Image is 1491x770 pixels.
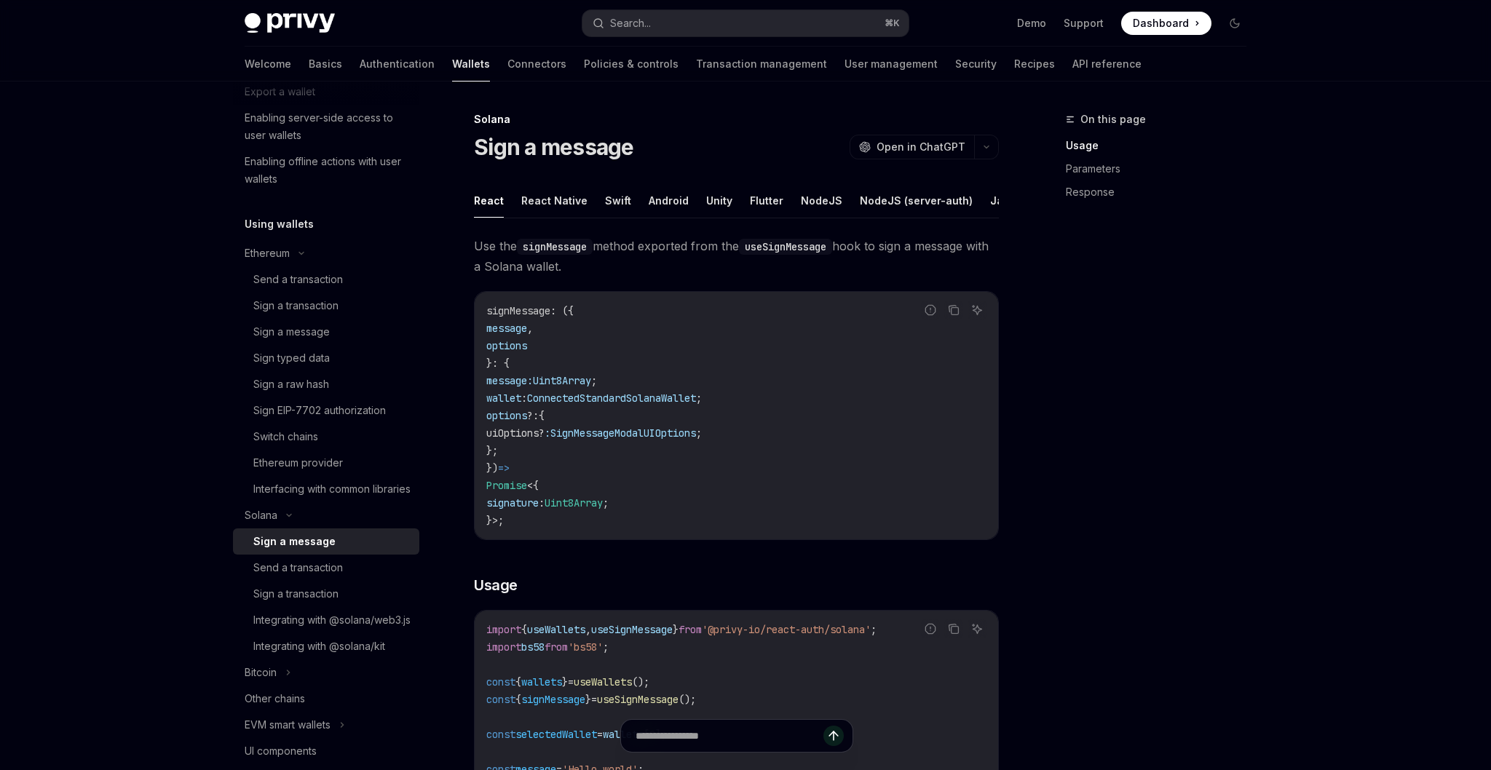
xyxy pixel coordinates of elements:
[245,664,277,681] div: Bitcoin
[750,183,783,218] button: Flutter
[486,496,539,509] span: signature
[527,392,696,405] span: ConnectedStandardSolanaWallet
[610,15,651,32] div: Search...
[233,240,419,266] button: Ethereum
[233,371,419,397] a: Sign a raw hash
[474,112,999,127] div: Solana
[850,135,974,159] button: Open in ChatGPT
[233,105,419,148] a: Enabling server-side access to user wallets
[921,619,940,638] button: Report incorrect code
[527,623,585,636] span: useWallets
[486,461,498,475] span: })
[921,301,940,319] button: Report incorrect code
[877,140,965,154] span: Open in ChatGPT
[253,349,330,367] div: Sign typed data
[584,47,679,82] a: Policies & controls
[253,480,411,498] div: Interfacing with common libraries
[253,297,339,314] div: Sign a transaction
[486,304,550,317] span: signMessage
[955,47,997,82] a: Security
[527,409,539,422] span: ?:
[360,47,435,82] a: Authentication
[696,392,702,405] span: ;
[253,559,343,576] div: Send a transaction
[515,693,521,706] span: {
[233,319,419,345] a: Sign a message
[486,623,521,636] span: import
[517,239,593,255] code: signMessage
[1014,47,1055,82] a: Recipes
[871,623,877,636] span: ;
[527,479,539,492] span: <{
[253,428,318,445] div: Switch chains
[233,712,419,738] button: EVM smart wallets
[253,533,336,550] div: Sign a message
[696,426,702,440] span: ;
[1064,16,1104,31] a: Support
[1066,134,1258,157] a: Usage
[245,716,331,734] div: EVM smart wallets
[233,293,419,319] a: Sign a transaction
[253,402,386,419] div: Sign EIP-7702 authorization
[233,345,419,371] a: Sign typed data
[568,640,603,654] span: 'bs58'
[603,496,609,509] span: ;
[568,675,574,688] span: =
[521,693,585,706] span: signMessage
[632,675,649,688] span: ();
[245,690,305,707] div: Other chains
[1080,111,1146,128] span: On this page
[591,374,597,387] span: ;
[597,693,679,706] span: useSignMessage
[474,183,504,218] button: React
[245,507,277,524] div: Solana
[474,134,634,160] h1: Sign a message
[233,450,419,476] a: Ethereum provider
[245,245,290,262] div: Ethereum
[253,323,330,341] div: Sign a message
[233,502,419,528] button: Solana
[550,304,574,317] span: : ({
[706,183,732,218] button: Unity
[253,611,411,629] div: Integrating with @solana/web3.js
[679,623,702,636] span: from
[990,183,1016,218] button: Java
[591,623,673,636] span: useSignMessage
[233,397,419,424] a: Sign EIP-7702 authorization
[486,374,533,387] span: message:
[233,686,419,712] a: Other chains
[233,633,419,659] a: Integrating with @solana/kit
[545,640,568,654] span: from
[533,374,591,387] span: Uint8Array
[582,10,909,36] button: Search...⌘K
[944,301,963,319] button: Copy the contents from the code block
[486,479,527,492] span: Promise
[309,47,342,82] a: Basics
[739,239,832,255] code: useSignMessage
[702,623,871,636] span: '@privy-io/react-auth/solana'
[679,693,696,706] span: ();
[574,675,632,688] span: useWallets
[233,476,419,502] a: Interfacing with common libraries
[801,183,842,218] button: NodeJS
[521,623,527,636] span: {
[1072,47,1142,82] a: API reference
[245,215,314,233] h5: Using wallets
[452,47,490,82] a: Wallets
[233,424,419,450] a: Switch chains
[245,742,317,760] div: UI components
[585,693,591,706] span: }
[245,153,411,188] div: Enabling offline actions with user wallets
[245,109,411,144] div: Enabling server-side access to user wallets
[474,236,999,277] span: Use the method exported from the hook to sign a message with a Solana wallet.
[245,47,291,82] a: Welcome
[860,183,973,218] button: NodeJS (server-auth)
[527,322,533,335] span: ,
[585,623,591,636] span: ,
[550,426,696,440] span: SignMessageModalUIOptions
[968,619,986,638] button: Ask AI
[1223,12,1246,35] button: Toggle dark mode
[233,266,419,293] a: Send a transaction
[539,409,545,422] span: {
[233,607,419,633] a: Integrating with @solana/web3.js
